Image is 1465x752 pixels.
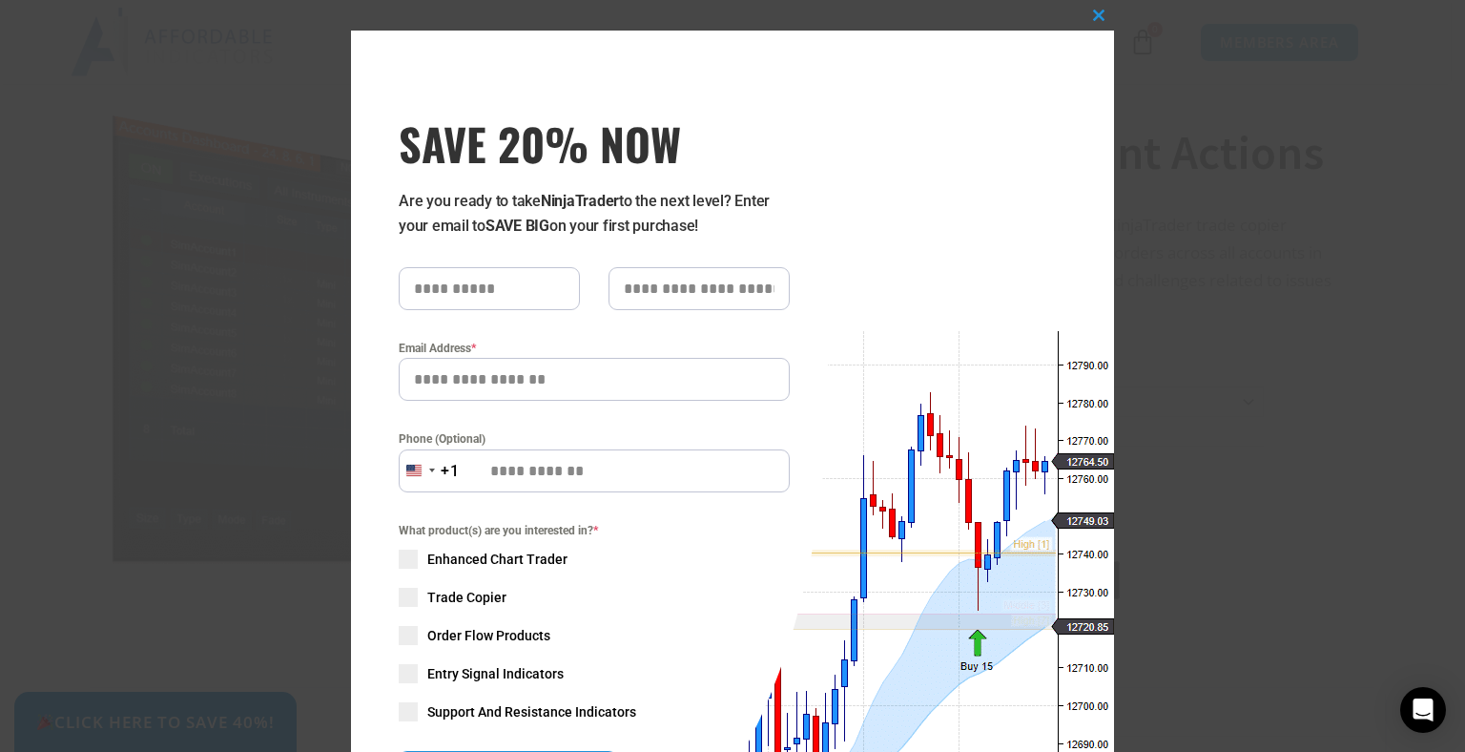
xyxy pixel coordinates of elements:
label: Order Flow Products [399,626,790,645]
label: Trade Copier [399,588,790,607]
span: SAVE 20% NOW [399,116,790,170]
span: Trade Copier [427,588,506,607]
span: Order Flow Products [427,626,550,645]
p: Are you ready to take to the next level? Enter your email to on your first purchase! [399,189,790,239]
strong: SAVE BIG [485,217,549,235]
label: Entry Signal Indicators [399,664,790,683]
span: What product(s) are you interested in? [399,521,790,540]
strong: NinjaTrader [541,192,619,210]
label: Email Address [399,339,790,358]
span: Entry Signal Indicators [427,664,564,683]
span: Support And Resistance Indicators [427,702,636,721]
label: Phone (Optional) [399,429,790,449]
label: Support And Resistance Indicators [399,702,790,721]
span: Enhanced Chart Trader [427,550,567,569]
button: Selected country [399,449,460,492]
div: Open Intercom Messenger [1400,687,1446,733]
label: Enhanced Chart Trader [399,550,790,569]
div: +1 [441,459,460,484]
